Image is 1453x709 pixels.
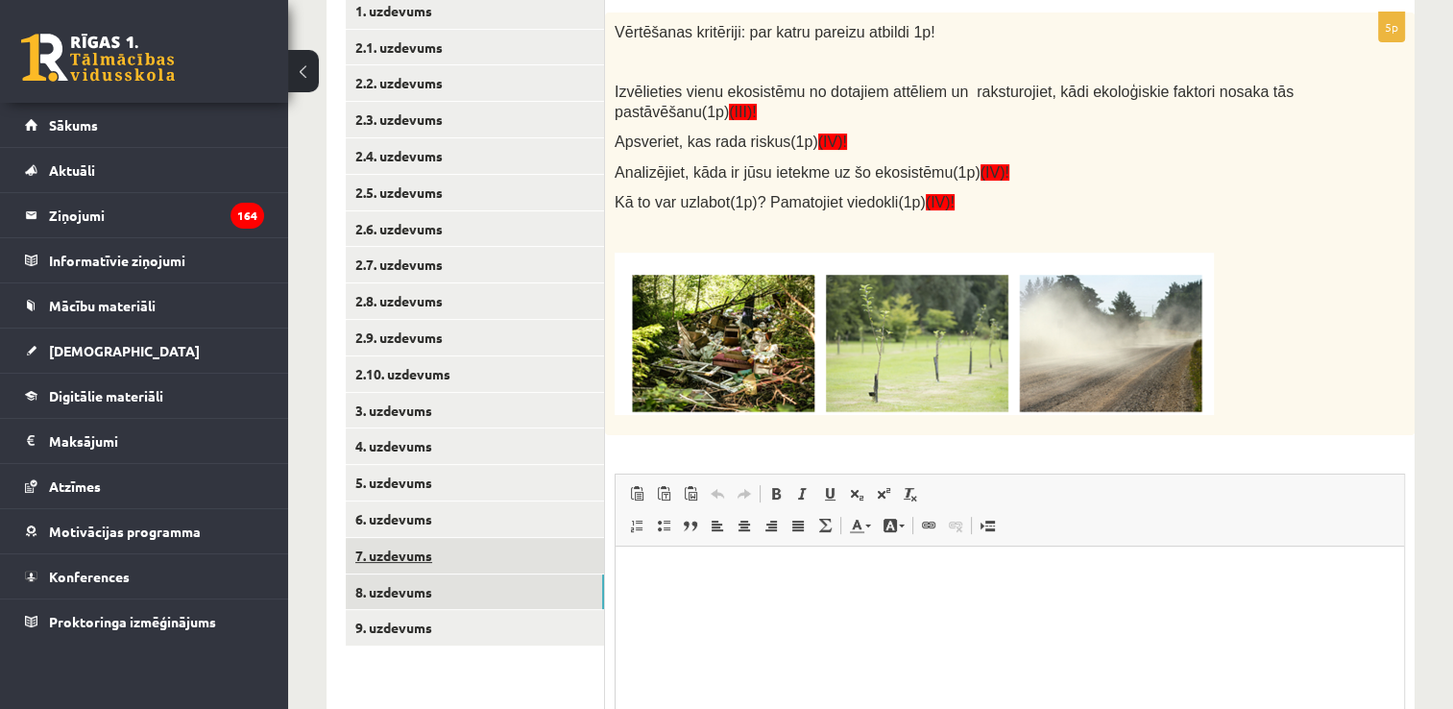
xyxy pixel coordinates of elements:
[346,465,604,501] a: 5. uzdevums
[25,374,264,418] a: Digitālie materiāli
[49,568,130,585] span: Konferences
[25,509,264,553] a: Motivācijas programma
[623,481,650,506] a: Paste (Ctrl+V)
[25,464,264,508] a: Atzīmes
[230,203,264,229] i: 164
[346,211,604,247] a: 2.6. uzdevums
[704,513,731,538] a: Align Left
[729,104,756,120] span: (III)!
[49,342,200,359] span: [DEMOGRAPHIC_DATA]
[346,65,604,101] a: 2.2. uzdevums
[897,481,924,506] a: Remove Format
[870,481,897,506] a: Superscript
[650,513,677,538] a: Insert/Remove Bulleted List
[346,30,604,65] a: 2.1. uzdevums
[650,481,677,506] a: Paste as plain text (Ctrl+Shift+V)
[49,161,95,179] span: Aktuāli
[346,575,604,610] a: 8. uzdevums
[49,116,98,134] span: Sākums
[49,387,163,404] span: Digitālie materiāli
[615,24,935,40] span: Vērtēšanas kritēriji: par katru pareizu atbildi 1p!
[346,320,604,355] a: 2.9. uzdevums
[49,523,201,540] span: Motivācijas programma
[677,513,704,538] a: Block Quote
[346,247,604,282] a: 2.7. uzdevums
[615,194,955,210] span: Kā to var uzlabot(1p)? Pamatojiet viedokli(1p)
[25,554,264,599] a: Konferences
[346,428,604,464] a: 4. uzdevums
[811,513,838,538] a: Math
[25,238,264,282] a: Informatīvie ziņojumi
[346,102,604,137] a: 2.3. uzdevums
[763,481,789,506] a: Bold (Ctrl+B)
[615,84,1294,120] span: Izvēlieties vienu ekosistēmu no dotajiem attēliem un raksturojiet, kādi ekoloģiskie faktori nosak...
[49,238,264,282] legend: Informatīvie ziņojumi
[25,283,264,328] a: Mācību materiāli
[677,481,704,506] a: Paste from Word
[785,513,811,538] a: Justify
[704,481,731,506] a: Undo (Ctrl+Z)
[21,34,175,82] a: Rīgas 1. Tālmācības vidusskola
[981,164,1009,181] span: (IV)!
[25,148,264,192] a: Aktuāli
[816,481,843,506] a: Underline (Ctrl+U)
[843,481,870,506] a: Subscript
[49,477,101,495] span: Atzīmes
[346,356,604,392] a: 2.10. uzdevums
[25,103,264,147] a: Sākums
[758,513,785,538] a: Align Right
[49,193,264,237] legend: Ziņojumi
[818,134,847,150] span: (IV)!
[25,193,264,237] a: Ziņojumi164
[1378,12,1405,42] p: 5p
[926,194,955,210] span: (IV)!
[877,513,910,538] a: Background Colour
[731,513,758,538] a: Centre
[789,481,816,506] a: Italic (Ctrl+I)
[25,599,264,644] a: Proktoringa izmēģinājums
[346,501,604,537] a: 6. uzdevums
[49,613,216,630] span: Proktoringa izmēģinājums
[843,513,877,538] a: Text Colour
[346,538,604,574] a: 7. uzdevums
[623,513,650,538] a: Insert/Remove Numbered List
[942,513,969,538] a: Unlink
[346,610,604,646] a: 9. uzdevums
[346,138,604,174] a: 2.4. uzdevums
[974,513,1001,538] a: Insert Page Break for Printing
[49,297,156,314] span: Mācību materiāli
[615,253,1214,415] img: A group of trees in a field Description automatically generated
[49,419,264,463] legend: Maksājumi
[346,175,604,210] a: 2.5. uzdevums
[346,283,604,319] a: 2.8. uzdevums
[25,329,264,373] a: [DEMOGRAPHIC_DATA]
[25,419,264,463] a: Maksājumi
[615,164,1009,181] span: Analizējiet, kāda ir jūsu ietekme uz šo ekosistēmu(1p)
[915,513,942,538] a: Link (Ctrl+K)
[346,393,604,428] a: 3. uzdevums
[615,134,847,150] span: Apsveriet, kas rada riskus(1p)
[731,481,758,506] a: Redo (Ctrl+Y)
